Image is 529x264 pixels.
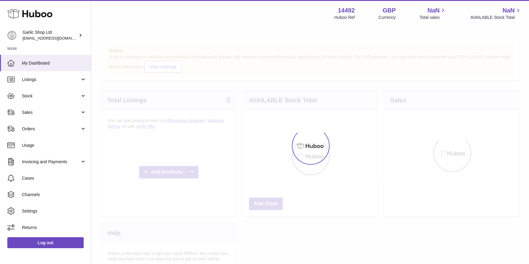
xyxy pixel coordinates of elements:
span: Sales [22,110,80,115]
a: NaN Total sales [419,6,447,20]
span: Channels [22,192,86,198]
span: My Dashboard [22,60,86,66]
span: Orders [22,126,80,132]
span: Returns [22,225,86,231]
span: Total sales [419,15,447,20]
span: Listings [22,77,80,83]
img: internalAdmin-14492@internal.huboo.com [7,31,16,40]
span: AVAILABLE Stock Total [470,15,522,20]
a: NaN AVAILABLE Stock Total [470,6,522,20]
span: [EMAIL_ADDRESS][DOMAIN_NAME] [23,36,89,40]
span: Usage [22,143,86,148]
strong: GBP [383,6,396,15]
span: NaN [427,6,440,15]
div: Huboo Ref [335,15,355,20]
span: Invoicing and Payments [22,159,80,165]
a: Log out [7,237,84,248]
span: NaN [503,6,515,15]
span: Settings [22,208,86,214]
div: Garlic Shop Ltd [23,30,77,41]
strong: 14492 [338,6,355,15]
div: Currency [379,15,396,20]
span: Stock [22,93,80,99]
span: Cases [22,175,86,181]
